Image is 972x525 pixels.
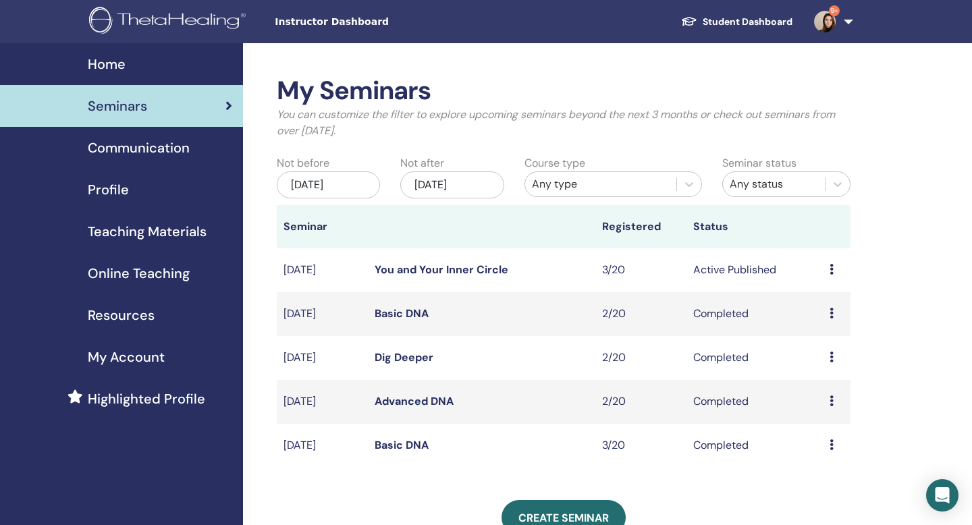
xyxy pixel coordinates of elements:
[829,5,840,16] span: 9+
[88,138,190,158] span: Communication
[277,205,368,248] th: Seminar
[375,394,454,408] a: Advanced DNA
[686,336,823,380] td: Completed
[595,292,686,336] td: 2/20
[277,248,368,292] td: [DATE]
[277,155,329,171] label: Not before
[88,96,147,116] span: Seminars
[595,380,686,424] td: 2/20
[926,479,959,512] div: Open Intercom Messenger
[88,179,129,200] span: Profile
[595,205,686,248] th: Registered
[88,389,205,409] span: Highlighted Profile
[686,424,823,468] td: Completed
[686,380,823,424] td: Completed
[670,9,803,34] a: Student Dashboard
[532,176,670,192] div: Any type
[524,155,585,171] label: Course type
[595,424,686,468] td: 3/20
[400,171,504,198] div: [DATE]
[722,155,796,171] label: Seminar status
[277,107,850,139] p: You can customize the filter to explore upcoming seminars beyond the next 3 months or check out s...
[681,16,697,27] img: graduation-cap-white.svg
[277,380,368,424] td: [DATE]
[595,248,686,292] td: 3/20
[88,221,207,242] span: Teaching Materials
[88,263,190,283] span: Online Teaching
[277,292,368,336] td: [DATE]
[277,171,380,198] div: [DATE]
[686,248,823,292] td: Active Published
[595,336,686,380] td: 2/20
[375,262,508,277] a: You and Your Inner Circle
[686,292,823,336] td: Completed
[686,205,823,248] th: Status
[89,7,250,37] img: logo.png
[88,54,126,74] span: Home
[277,336,368,380] td: [DATE]
[88,305,155,325] span: Resources
[518,511,609,525] span: Create seminar
[88,347,165,367] span: My Account
[375,350,433,364] a: Dig Deeper
[814,11,836,32] img: default.jpg
[375,438,429,452] a: Basic DNA
[277,424,368,468] td: [DATE]
[375,306,429,321] a: Basic DNA
[730,176,818,192] div: Any status
[400,155,444,171] label: Not after
[277,76,850,107] h2: My Seminars
[275,15,477,29] span: Instructor Dashboard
